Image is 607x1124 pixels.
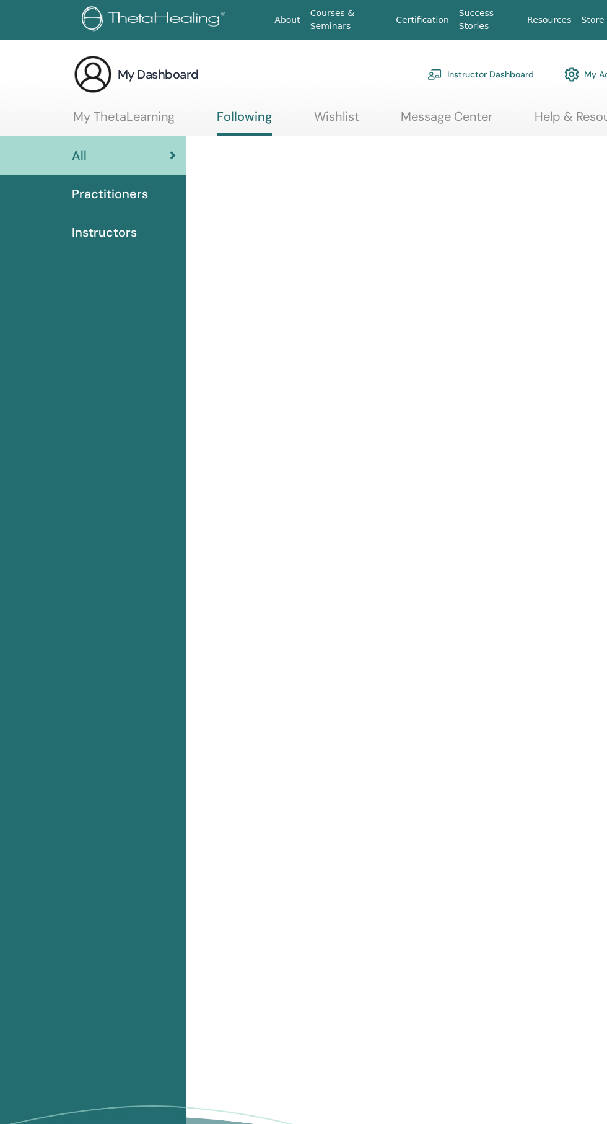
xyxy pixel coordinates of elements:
[427,69,442,80] img: chalkboard-teacher.svg
[391,9,453,32] a: Certification
[82,6,230,34] img: logo.png
[72,223,137,242] span: Instructors
[314,109,359,133] a: Wishlist
[305,2,391,38] a: Courses & Seminars
[269,9,305,32] a: About
[401,109,492,133] a: Message Center
[118,66,199,83] h3: My Dashboard
[72,146,87,165] span: All
[522,9,577,32] a: Resources
[73,109,175,133] a: My ThetaLearning
[73,54,113,94] img: generic-user-icon.jpg
[564,64,579,85] img: cog.svg
[217,109,272,136] a: Following
[427,61,534,88] a: Instructor Dashboard
[454,2,522,38] a: Success Stories
[72,185,148,203] span: Practitioners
